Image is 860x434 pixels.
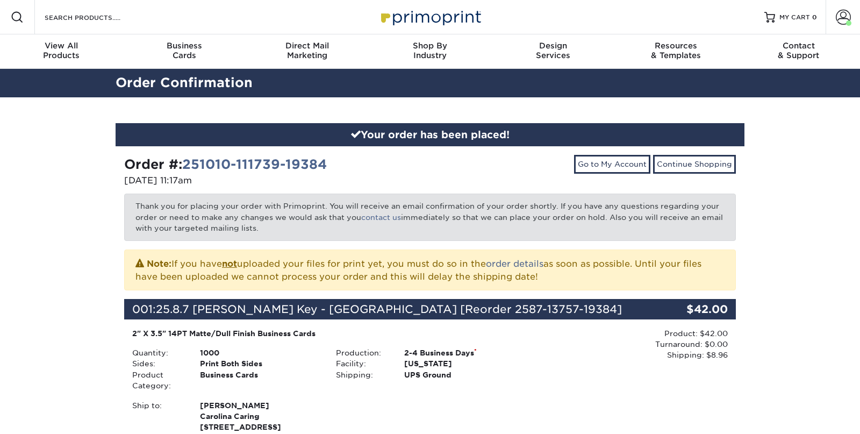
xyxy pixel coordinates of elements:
[192,358,328,369] div: Print Both Sides
[369,41,492,60] div: Industry
[614,41,737,51] span: Resources
[124,299,634,319] div: 001:
[182,156,327,172] a: 251010-111739-19384
[376,5,484,29] img: Primoprint
[123,41,246,51] span: Business
[812,13,817,21] span: 0
[396,369,532,380] div: UPS Ground
[116,123,744,147] div: Your order has been placed!
[737,34,860,69] a: Contact& Support
[246,41,369,51] span: Direct Mail
[124,156,327,172] strong: Order #:
[124,369,192,392] div: Product Category:
[124,358,192,369] div: Sides:
[737,41,860,60] div: & Support
[369,41,492,51] span: Shop By
[246,41,369,60] div: Marketing
[634,299,736,319] div: $42.00
[574,155,650,173] a: Go to My Account
[246,34,369,69] a: Direct MailMarketing
[124,347,192,358] div: Quantity:
[491,41,614,60] div: Services
[614,41,737,60] div: & Templates
[737,41,860,51] span: Contact
[222,259,237,269] b: not
[486,259,543,269] a: order details
[491,34,614,69] a: DesignServices
[192,347,328,358] div: 1000
[123,34,246,69] a: BusinessCards
[653,155,736,173] a: Continue Shopping
[192,369,328,392] div: Business Cards
[396,358,532,369] div: [US_STATE]
[132,328,524,339] div: 2" X 3.5" 14PT Matte/Dull Finish Business Cards
[532,328,728,361] div: Product: $42.00 Turnaround: $0.00 Shipping: $8.96
[156,303,622,316] span: 25.8.7 [PERSON_NAME] Key - [GEOGRAPHIC_DATA] [Reorder 2587-13757-19384]
[614,34,737,69] a: Resources& Templates
[124,194,736,240] p: Thank you for placing your order with Primoprint. You will receive an email confirmation of your ...
[779,13,810,22] span: MY CART
[44,11,148,24] input: SEARCH PRODUCTS.....
[491,41,614,51] span: Design
[147,259,171,269] strong: Note:
[200,400,320,411] span: [PERSON_NAME]
[328,347,396,358] div: Production:
[369,34,492,69] a: Shop ByIndustry
[328,358,396,369] div: Facility:
[124,174,422,187] p: [DATE] 11:17am
[135,257,725,283] p: If you have uploaded your files for print yet, you must do so in the as soon as possible. Until y...
[328,369,396,380] div: Shipping:
[123,41,246,60] div: Cards
[107,73,752,93] h2: Order Confirmation
[200,411,320,422] span: Carolina Caring
[361,213,401,222] a: contact us
[396,347,532,358] div: 2-4 Business Days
